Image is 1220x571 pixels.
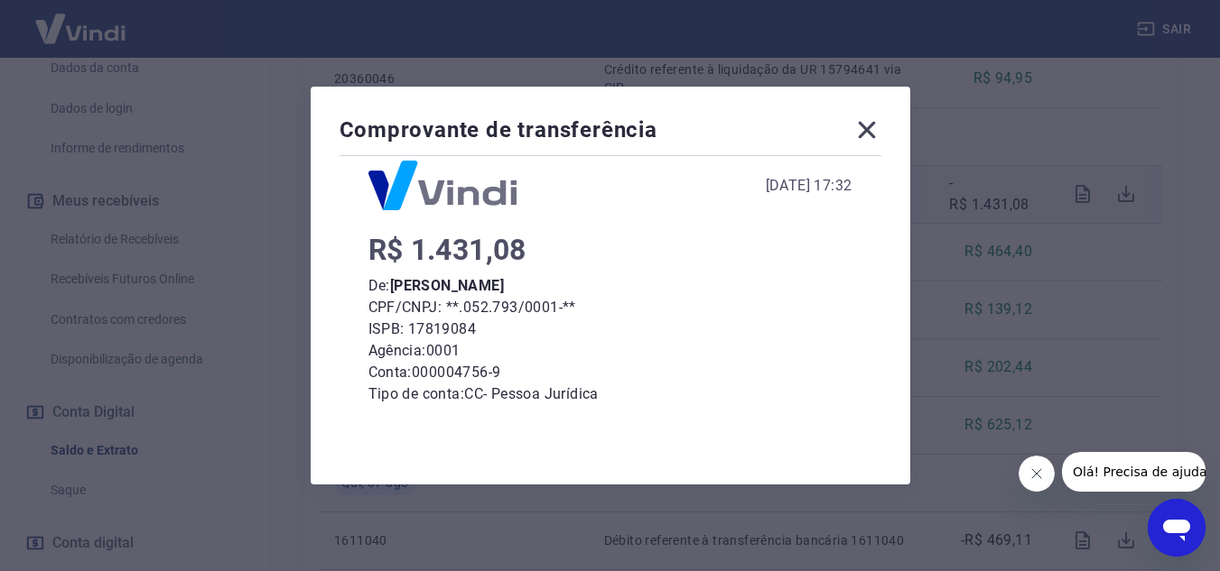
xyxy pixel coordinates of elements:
[1062,452,1206,492] iframe: Mensagem da empresa
[766,175,852,197] div: [DATE] 17:32
[11,13,152,27] span: Olá! Precisa de ajuda?
[1019,456,1055,492] iframe: Fechar mensagem
[390,277,504,294] b: [PERSON_NAME]
[368,318,852,340] p: ISPB: 17819084
[368,233,526,267] span: R$ 1.431,08
[368,275,852,297] p: De:
[368,297,852,318] p: CPF/CNPJ: **.052.793/0001-**
[368,161,517,210] img: Logo
[368,383,852,405] p: Tipo de conta: CC - Pessoa Jurídica
[340,115,881,152] div: Comprovante de transferência
[368,362,852,383] p: Conta: 000004756-9
[368,340,852,362] p: Agência: 0001
[1148,499,1206,557] iframe: Botão para abrir a janela de mensagens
